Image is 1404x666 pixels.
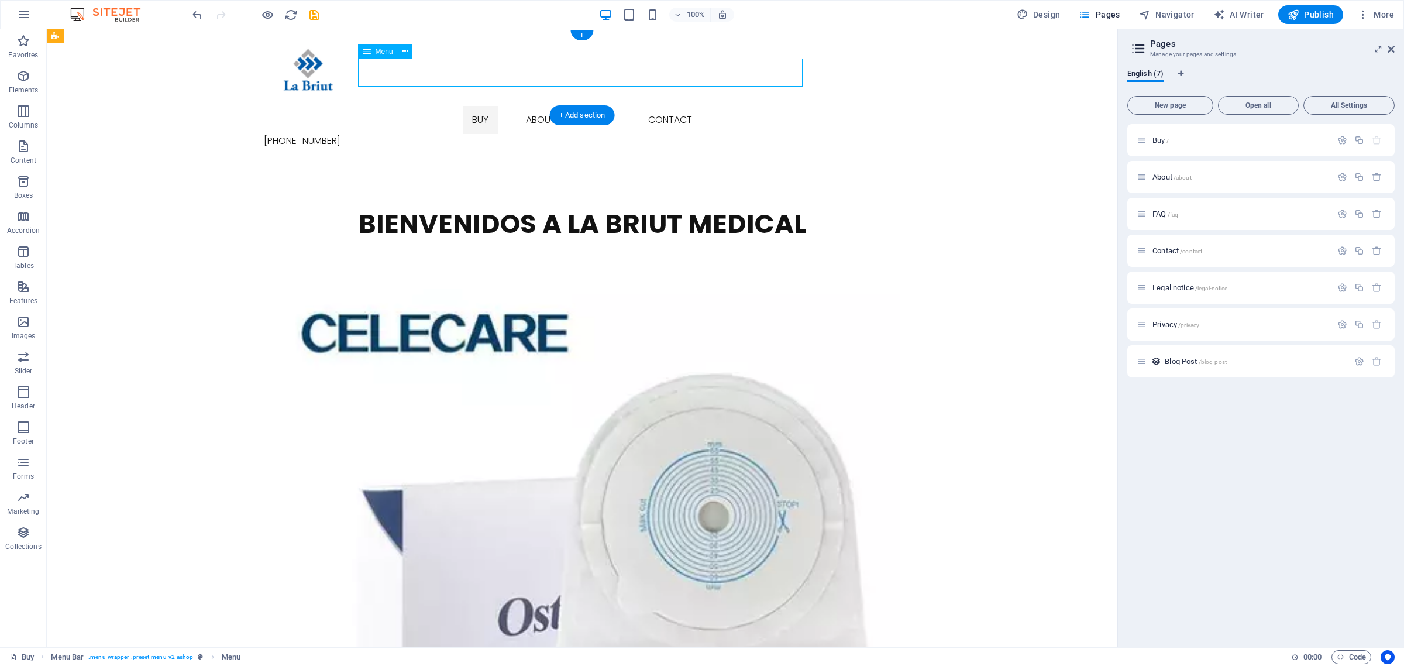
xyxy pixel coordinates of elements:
p: Elements [9,85,39,95]
a: Click to cancel selection. Double-click to open Pages [9,650,34,664]
span: All Settings [1309,102,1389,109]
div: Settings [1337,283,1347,293]
div: Settings [1337,320,1347,329]
nav: breadcrumb [51,650,240,664]
button: Click here to leave preview mode and continue editing [260,8,274,22]
p: Accordion [7,226,40,235]
span: /legal-notice [1195,285,1228,291]
div: + Add section [550,105,615,125]
button: undo [190,8,204,22]
span: Click to select. Double-click to edit [51,650,84,664]
span: English (7) [1127,67,1164,83]
span: /faq [1168,211,1179,218]
span: 00 00 [1303,650,1322,664]
button: New page [1127,96,1213,115]
p: Footer [13,437,34,446]
span: Click to open page [1152,283,1227,292]
div: Duplicate [1354,320,1364,329]
p: Features [9,296,37,305]
button: Pages [1074,5,1124,24]
p: Favorites [8,50,38,60]
span: . menu-wrapper .preset-menu-v2-ashop [88,650,193,664]
div: Remove [1372,320,1382,329]
span: Open all [1223,102,1293,109]
span: Click to open page [1152,173,1192,181]
div: Contact/contact [1149,247,1331,255]
div: Settings [1354,356,1364,366]
div: Duplicate [1354,172,1364,182]
div: Privacy/privacy [1149,321,1331,328]
div: + [570,30,593,40]
button: Usercentrics [1381,650,1395,664]
span: /privacy [1178,322,1199,328]
p: Forms [13,472,34,481]
div: The startpage cannot be deleted [1372,135,1382,145]
div: Blog Post/blog-post [1161,358,1348,365]
i: This element is a customizable preset [198,654,203,660]
span: Publish [1288,9,1334,20]
span: More [1357,9,1394,20]
div: Settings [1337,172,1347,182]
button: AI Writer [1209,5,1269,24]
span: Menu [376,48,393,55]
span: Click to open page [1165,357,1227,366]
button: 100% [669,8,711,22]
div: Design (Ctrl+Alt+Y) [1012,5,1065,24]
div: Duplicate [1354,135,1364,145]
p: Collections [5,542,41,551]
div: Remove [1372,356,1382,366]
button: save [307,8,321,22]
button: More [1353,5,1399,24]
p: Boxes [14,191,33,200]
span: : [1312,653,1313,661]
span: New page [1133,102,1208,109]
div: Remove [1372,283,1382,293]
button: All Settings [1303,96,1395,115]
div: Settings [1337,135,1347,145]
i: Undo: Change text (Ctrl+Z) [191,8,204,22]
span: /about [1174,174,1192,181]
p: Marketing [7,507,39,516]
span: /contact [1180,248,1202,255]
span: Code [1337,650,1366,664]
span: Click to open page [1152,136,1169,145]
i: On resize automatically adjust zoom level to fit chosen device. [717,9,728,20]
span: Design [1017,9,1061,20]
i: Reload page [284,8,298,22]
span: Pages [1079,9,1120,20]
button: Code [1331,650,1371,664]
div: Settings [1337,209,1347,219]
h6: Session time [1291,650,1322,664]
button: Navigator [1134,5,1199,24]
div: Remove [1372,172,1382,182]
span: /blog-post [1199,359,1227,365]
span: Click to open page [1152,320,1199,329]
div: Duplicate [1354,246,1364,256]
div: Remove [1372,246,1382,256]
span: Click to select. Double-click to edit [222,650,240,664]
button: Open all [1218,96,1299,115]
p: Columns [9,121,38,130]
p: Slider [15,366,33,376]
p: Tables [13,261,34,270]
div: Duplicate [1354,283,1364,293]
img: Editor Logo [67,8,155,22]
h3: Manage your pages and settings [1150,49,1371,60]
div: This layout is used as a template for all items (e.g. a blog post) of this collection. The conten... [1151,356,1161,366]
i: Save (Ctrl+S) [308,8,321,22]
div: FAQ/faq [1149,210,1331,218]
p: Header [12,401,35,411]
div: Buy/ [1149,136,1331,144]
div: Settings [1337,246,1347,256]
div: Language Tabs [1127,69,1395,91]
div: Remove [1372,209,1382,219]
span: Click to open page [1152,210,1178,218]
div: Legal notice/legal-notice [1149,284,1331,291]
div: Duplicate [1354,209,1364,219]
span: Click to open page [1152,246,1202,255]
span: Navigator [1139,9,1195,20]
button: Design [1012,5,1065,24]
h6: 100% [687,8,706,22]
span: / [1166,138,1169,144]
h2: Pages [1150,39,1395,49]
